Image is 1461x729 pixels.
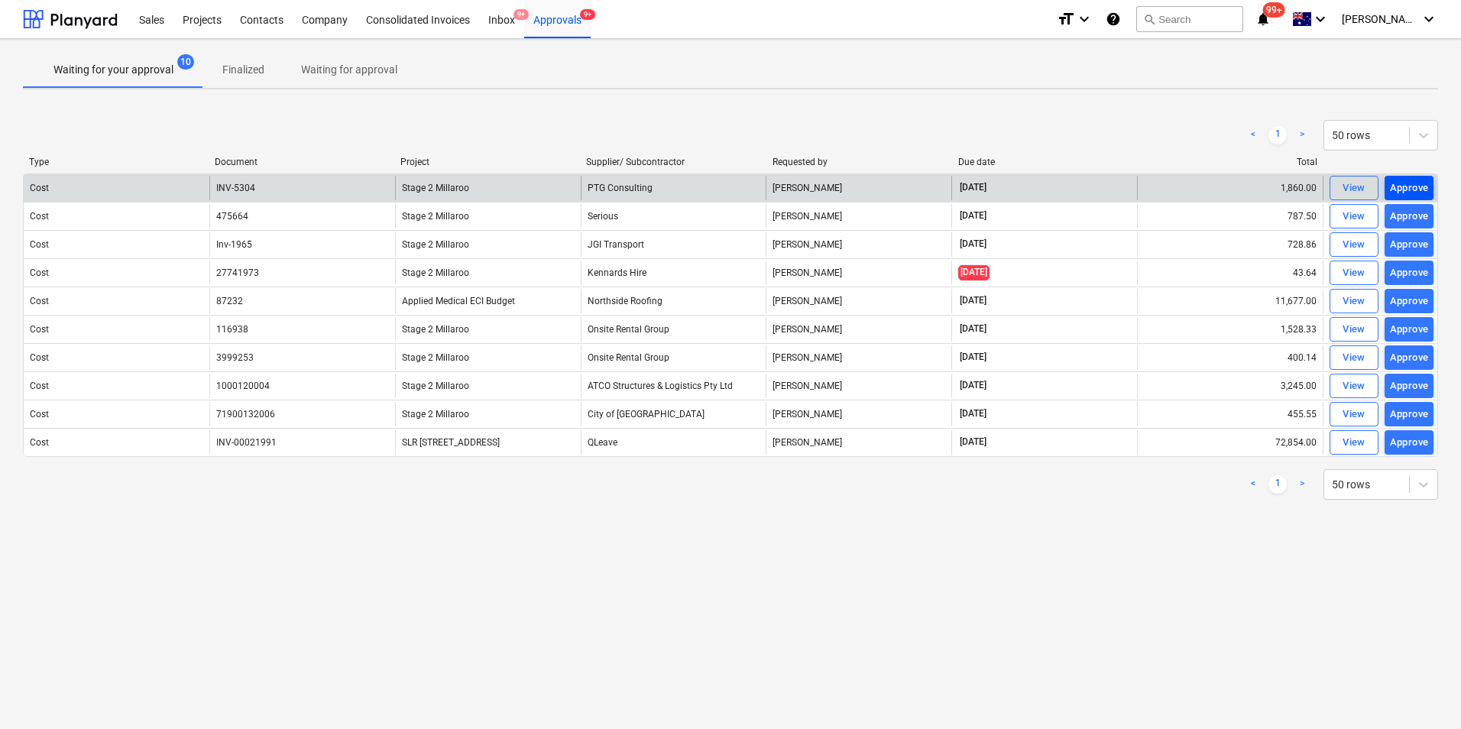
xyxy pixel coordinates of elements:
[1330,289,1378,313] button: View
[1268,475,1287,494] a: Page 1 is your current page
[586,157,760,167] div: Supplier/ Subcontractor
[216,183,255,193] div: INV-5304
[1343,180,1365,197] div: View
[958,351,988,364] span: [DATE]
[402,409,469,420] span: Stage 2 Millaroo
[1137,430,1323,455] div: 72,854.00
[29,157,202,167] div: Type
[766,204,951,228] div: [PERSON_NAME]
[402,211,469,222] span: Stage 2 Millaroo
[30,183,49,193] div: Cost
[766,176,951,200] div: [PERSON_NAME]
[1420,10,1438,28] i: keyboard_arrow_down
[402,352,469,363] span: Stage 2 Millaroo
[402,183,469,193] span: Stage 2 Millaroo
[402,324,469,335] span: Stage 2 Millaroo
[1390,406,1429,423] div: Approve
[53,62,173,78] p: Waiting for your approval
[1385,204,1433,228] button: Approve
[30,239,49,250] div: Cost
[766,345,951,370] div: [PERSON_NAME]
[1343,293,1365,310] div: View
[1137,232,1323,257] div: 728.86
[301,62,397,78] p: Waiting for approval
[1057,10,1075,28] i: format_size
[766,374,951,398] div: [PERSON_NAME]
[1385,232,1433,257] button: Approve
[30,381,49,391] div: Cost
[216,296,243,306] div: 87232
[216,409,275,420] div: 71900132006
[581,289,766,313] div: Northside Roofing
[766,232,951,257] div: [PERSON_NAME]
[402,267,469,278] span: Stage 2 Millaroo
[216,352,254,363] div: 3999253
[1137,204,1323,228] div: 787.50
[958,379,988,392] span: [DATE]
[1330,176,1378,200] button: View
[581,345,766,370] div: Onsite Rental Group
[1255,10,1271,28] i: notifications
[1390,293,1429,310] div: Approve
[1137,261,1323,285] div: 43.64
[216,239,252,250] div: Inv-1965
[402,381,469,391] span: Stage 2 Millaroo
[1385,374,1433,398] button: Approve
[1343,208,1365,225] div: View
[1343,236,1365,254] div: View
[1343,377,1365,395] div: View
[1330,204,1378,228] button: View
[1343,434,1365,452] div: View
[1343,349,1365,367] div: View
[581,261,766,285] div: Kennards Hire
[581,402,766,426] div: City of [GEOGRAPHIC_DATA]
[766,317,951,342] div: [PERSON_NAME]
[958,322,988,335] span: [DATE]
[766,402,951,426] div: [PERSON_NAME]
[581,317,766,342] div: Onsite Rental Group
[216,324,248,335] div: 116938
[216,211,248,222] div: 475664
[1106,10,1121,28] i: Knowledge base
[958,238,988,251] span: [DATE]
[1330,232,1378,257] button: View
[1144,157,1317,167] div: Total
[766,289,951,313] div: [PERSON_NAME]
[1330,261,1378,285] button: View
[1137,317,1323,342] div: 1,528.33
[30,352,49,363] div: Cost
[1390,180,1429,197] div: Approve
[177,54,194,70] span: 10
[581,374,766,398] div: ATCO Structures & Logistics Pty Ltd
[1385,317,1433,342] button: Approve
[1390,349,1429,367] div: Approve
[1385,289,1433,313] button: Approve
[958,294,988,307] span: [DATE]
[30,324,49,335] div: Cost
[402,296,515,306] span: Applied Medical ECI Budget
[1390,236,1429,254] div: Approve
[766,261,951,285] div: [PERSON_NAME]
[1136,6,1243,32] button: Search
[958,157,1132,167] div: Due date
[1343,406,1365,423] div: View
[30,409,49,420] div: Cost
[773,157,946,167] div: Requested by
[1390,321,1429,339] div: Approve
[1385,176,1433,200] button: Approve
[1385,261,1433,285] button: Approve
[1244,475,1262,494] a: Previous page
[581,430,766,455] div: QLeave
[400,157,574,167] div: Project
[1385,402,1433,426] button: Approve
[1342,13,1418,25] span: [PERSON_NAME]
[1390,377,1429,395] div: Approve
[30,437,49,448] div: Cost
[1330,345,1378,370] button: View
[958,265,990,280] span: [DATE]
[30,296,49,306] div: Cost
[1390,208,1429,225] div: Approve
[1293,475,1311,494] a: Next page
[216,437,277,448] div: INV-00021991
[402,239,469,250] span: Stage 2 Millaroo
